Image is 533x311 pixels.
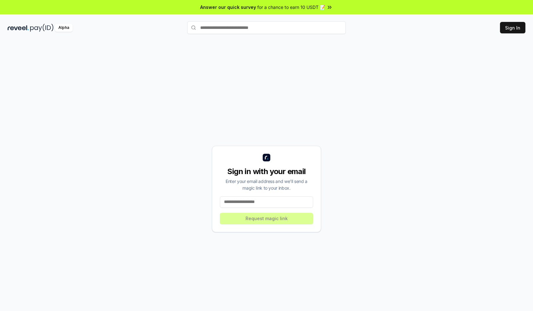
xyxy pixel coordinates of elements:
[220,178,313,191] div: Enter your email address and we’ll send a magic link to your inbox.
[200,4,256,10] span: Answer our quick survey
[500,22,525,33] button: Sign In
[263,154,270,161] img: logo_small
[257,4,325,10] span: for a chance to earn 10 USDT 📝
[220,166,313,177] div: Sign in with your email
[8,24,29,32] img: reveel_dark
[55,24,73,32] div: Alpha
[30,24,54,32] img: pay_id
